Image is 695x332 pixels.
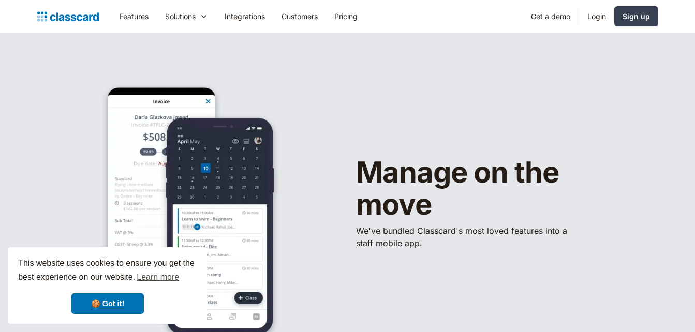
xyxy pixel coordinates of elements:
[614,6,658,26] a: Sign up
[356,224,573,249] p: We've bundled ​Classcard's most loved features into a staff mobile app.
[579,5,614,28] a: Login
[111,5,157,28] a: Features
[37,9,99,24] a: home
[8,247,207,324] div: cookieconsent
[523,5,579,28] a: Get a demo
[356,157,625,220] h1: Manage on the move
[326,5,366,28] a: Pricing
[18,257,197,285] span: This website uses cookies to ensure you get the best experience on our website.
[71,293,144,314] a: dismiss cookie message
[165,11,196,22] div: Solutions
[216,5,273,28] a: Integrations
[623,11,650,22] div: Sign up
[273,5,326,28] a: Customers
[135,269,181,285] a: learn more about cookies
[157,5,216,28] div: Solutions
